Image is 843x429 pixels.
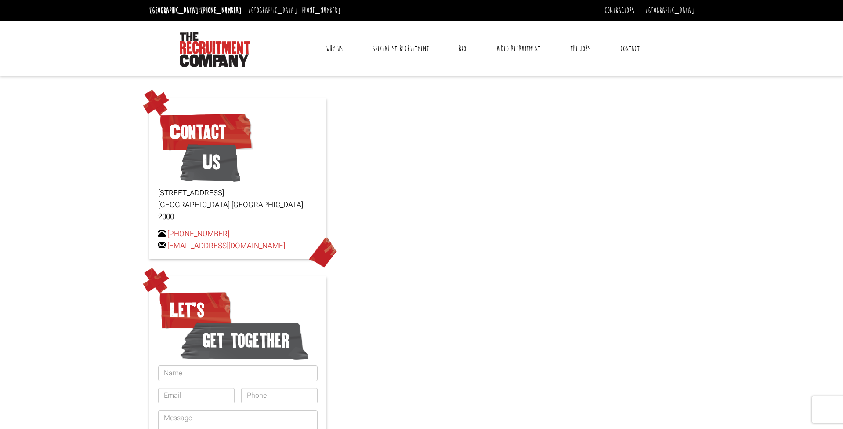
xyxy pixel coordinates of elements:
a: The Jobs [564,38,597,60]
input: Email [158,388,235,403]
input: Name [158,365,318,381]
li: [GEOGRAPHIC_DATA]: [246,4,343,18]
a: [PHONE_NUMBER] [167,228,229,239]
p: [STREET_ADDRESS] [GEOGRAPHIC_DATA] [GEOGRAPHIC_DATA] 2000 [158,187,318,223]
a: Specialist Recruitment [366,38,435,60]
input: Phone [241,388,318,403]
a: [PHONE_NUMBER] [299,6,340,15]
span: get together [180,319,309,363]
img: The Recruitment Company [180,32,250,67]
span: Us [180,140,240,184]
a: Contractors [604,6,634,15]
a: [EMAIL_ADDRESS][DOMAIN_NAME] [167,240,285,251]
li: [GEOGRAPHIC_DATA]: [147,4,244,18]
span: Contact [158,110,253,154]
span: Let’s [158,288,232,332]
a: [GEOGRAPHIC_DATA] [645,6,694,15]
a: Why Us [319,38,349,60]
a: [PHONE_NUMBER] [200,6,242,15]
a: Contact [614,38,646,60]
a: Video Recruitment [490,38,547,60]
a: RPO [452,38,473,60]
